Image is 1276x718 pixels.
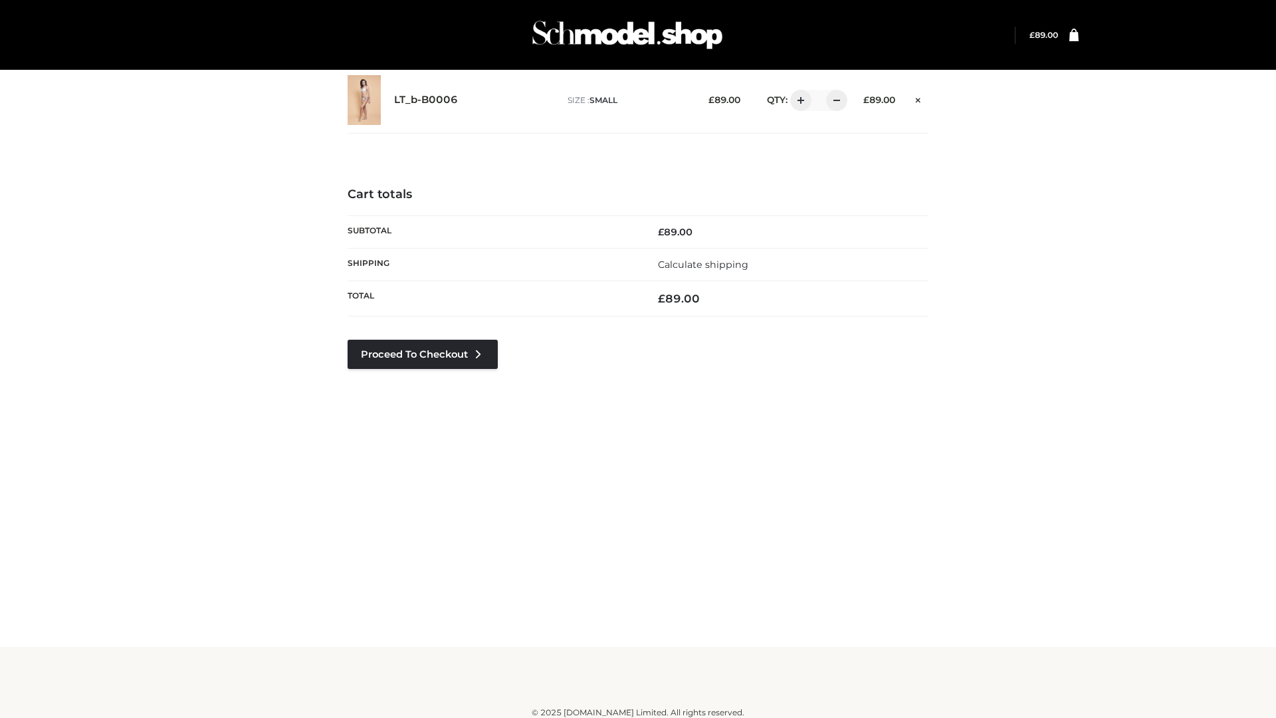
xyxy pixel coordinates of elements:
bdi: 89.00 [708,94,740,105]
span: £ [708,94,714,105]
a: Proceed to Checkout [348,340,498,369]
p: size : [568,94,688,106]
span: £ [1029,30,1035,40]
div: QTY: [754,90,843,111]
a: Calculate shipping [658,259,748,271]
bdi: 89.00 [863,94,895,105]
bdi: 89.00 [1029,30,1058,40]
a: Remove this item [908,90,928,107]
span: £ [658,226,664,238]
bdi: 89.00 [658,226,692,238]
a: LT_b-B0006 [394,94,458,106]
span: £ [658,292,665,305]
bdi: 89.00 [658,292,700,305]
a: £89.00 [1029,30,1058,40]
img: Schmodel Admin 964 [528,9,727,61]
span: £ [863,94,869,105]
th: Shipping [348,248,638,281]
th: Subtotal [348,215,638,248]
h4: Cart totals [348,187,928,202]
th: Total [348,281,638,316]
span: SMALL [589,95,617,105]
img: LT_b-B0006 - SMALL [348,75,381,125]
